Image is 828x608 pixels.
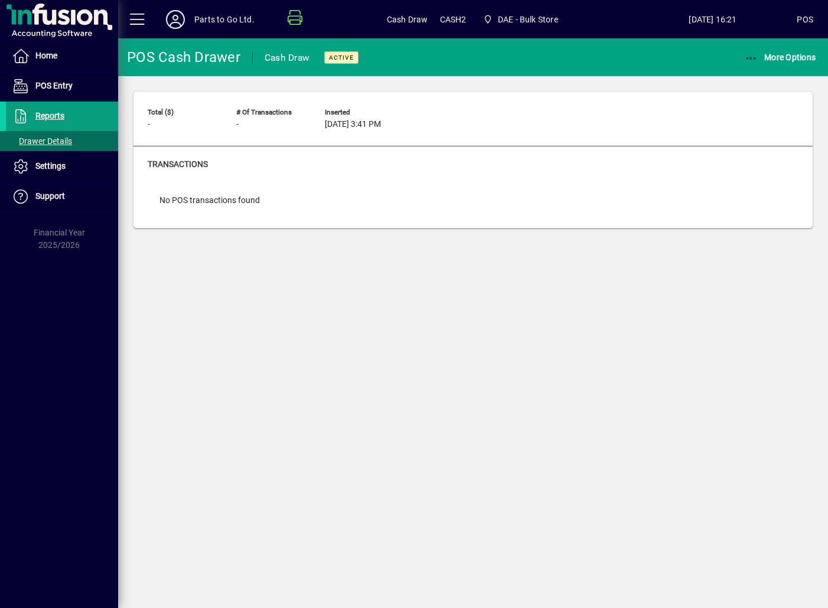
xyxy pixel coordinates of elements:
[6,152,118,181] a: Settings
[35,191,65,201] span: Support
[478,9,562,30] span: DAE - Bulk Store
[157,9,194,30] button: Profile
[498,10,558,29] span: DAE - Bulk Store
[35,81,73,90] span: POS Entry
[6,131,118,151] a: Drawer Details
[6,182,118,211] a: Support
[325,120,381,129] span: [DATE] 3:41 PM
[148,182,272,218] div: No POS transactions found
[744,53,816,62] span: More Options
[6,71,118,101] a: POS Entry
[629,10,797,29] span: [DATE] 16:21
[387,10,428,29] span: Cash Draw
[325,109,396,116] span: Inserted
[329,54,354,61] span: Active
[265,48,309,67] div: Cash Draw
[127,48,240,67] div: POS Cash Drawer
[741,47,819,68] button: More Options
[236,109,307,116] span: # of Transactions
[236,120,239,129] span: -
[35,111,64,120] span: Reports
[6,41,118,71] a: Home
[35,51,57,60] span: Home
[12,136,72,146] span: Drawer Details
[148,159,208,169] span: Transactions
[797,10,813,29] div: POS
[440,10,467,29] span: CASH2
[35,161,66,171] span: Settings
[194,10,255,29] div: Parts to Go Ltd.
[148,120,150,129] span: -
[148,109,219,116] span: Total ($)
